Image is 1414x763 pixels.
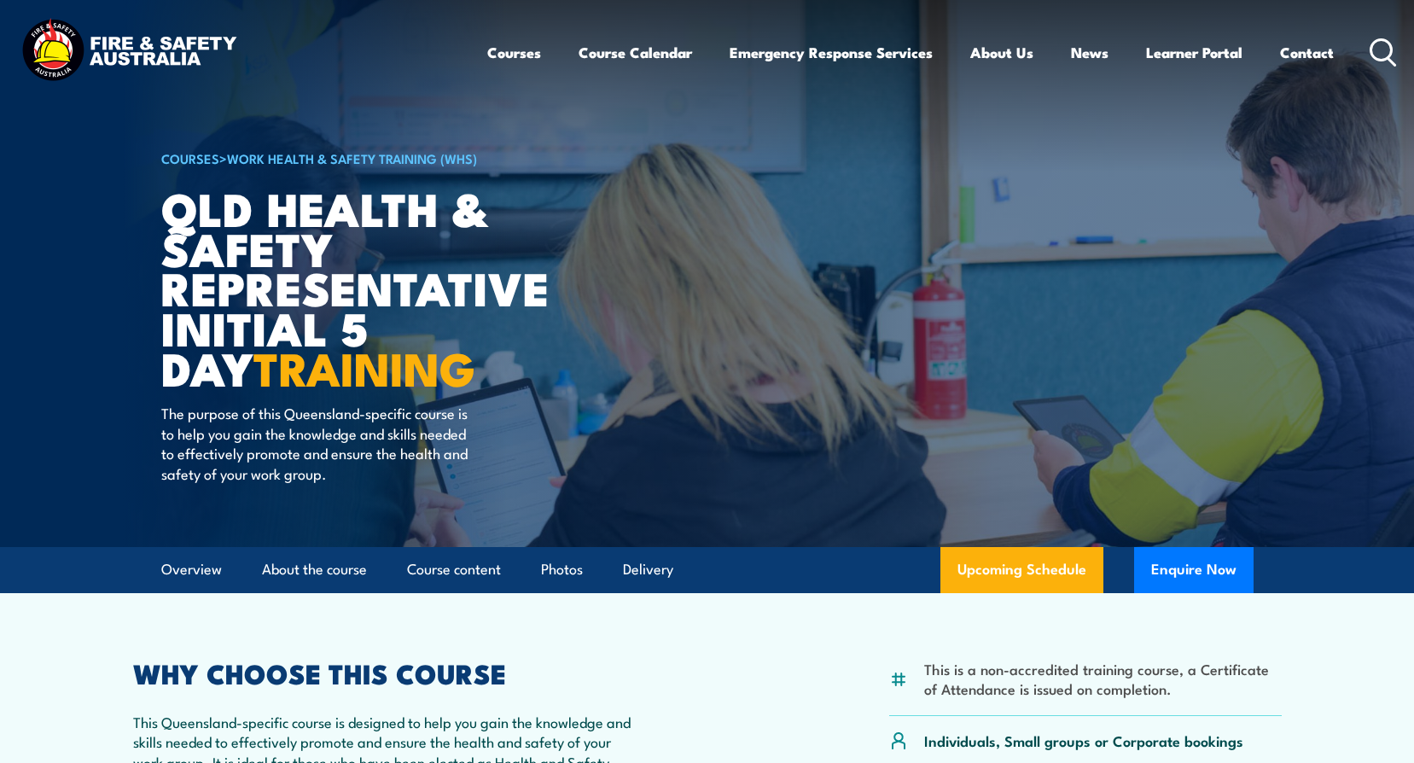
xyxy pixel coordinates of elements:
[161,403,473,483] p: The purpose of this Queensland-specific course is to help you gain the knowledge and skills neede...
[970,30,1033,75] a: About Us
[541,547,583,592] a: Photos
[579,30,692,75] a: Course Calendar
[940,547,1103,593] a: Upcoming Schedule
[924,659,1282,699] li: This is a non-accredited training course, a Certificate of Attendance is issued on completion.
[161,188,583,387] h1: QLD Health & Safety Representative Initial 5 Day
[133,661,631,684] h2: WHY CHOOSE THIS COURSE
[1071,30,1109,75] a: News
[1280,30,1334,75] a: Contact
[730,30,933,75] a: Emergency Response Services
[623,547,673,592] a: Delivery
[253,331,475,402] strong: TRAINING
[407,547,501,592] a: Course content
[1134,547,1254,593] button: Enquire Now
[487,30,541,75] a: Courses
[161,149,219,167] a: COURSES
[262,547,367,592] a: About the course
[161,547,222,592] a: Overview
[924,731,1243,750] p: Individuals, Small groups or Corporate bookings
[1146,30,1242,75] a: Learner Portal
[227,149,477,167] a: Work Health & Safety Training (WHS)
[161,148,583,168] h6: >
